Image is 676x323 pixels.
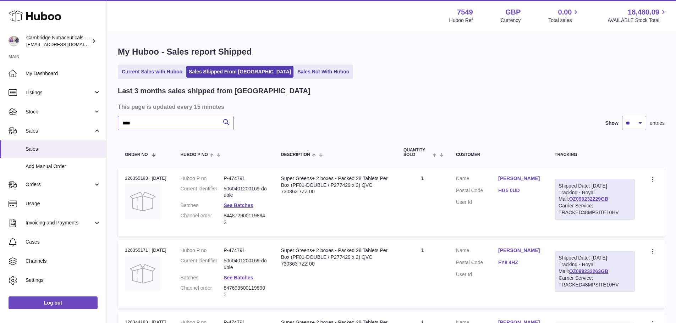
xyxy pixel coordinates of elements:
a: Current Sales with Huboo [119,66,185,78]
div: Cambridge Nutraceuticals Ltd [26,34,90,48]
a: OZ099232229GB [569,196,609,202]
img: internalAdmin-7549@internal.huboo.com [9,36,19,46]
div: Carrier Service: TRACKED48MPSITE10HV [559,275,631,288]
label: Show [605,120,619,127]
dt: Channel order [181,212,224,226]
a: [PERSON_NAME] [498,247,540,254]
span: Listings [26,89,93,96]
dt: Batches [181,274,224,281]
dd: 5060401200169-double [224,257,267,271]
td: 1 [396,168,449,236]
dt: Batches [181,202,224,209]
div: Currency [501,17,521,24]
div: Super Greens+ 2 boxes - Packed 28 Tablets Per Box (PF01-DOUBLE / P277429 x 2) QVC 730363 7ZZ 00 [281,175,389,195]
dd: P-474791 [224,247,267,254]
span: Channels [26,258,101,264]
dt: User Id [456,199,498,206]
a: [PERSON_NAME] [498,175,540,182]
strong: 7549 [457,7,473,17]
img: no-photo.jpg [125,256,160,291]
div: Shipped Date: [DATE] [559,183,631,189]
a: Sales Not With Huboo [295,66,352,78]
a: 0.00 Total sales [548,7,580,24]
span: 0.00 [558,7,572,17]
span: entries [650,120,665,127]
td: 1 [396,240,449,308]
dt: User Id [456,271,498,278]
dt: Current identifier [181,185,224,199]
div: Customer [456,152,540,157]
div: Huboo Ref [449,17,473,24]
span: Add Manual Order [26,163,101,170]
dt: Postal Code [456,187,498,196]
strong: GBP [505,7,521,17]
h2: Last 3 months sales shipped from [GEOGRAPHIC_DATA] [118,86,310,96]
span: Orders [26,181,93,188]
div: Super Greens+ 2 boxes - Packed 28 Tablets Per Box (PF01-DOUBLE / P277429 x 2) QVC 730363 7ZZ 00 [281,247,389,267]
div: 126355193 | [DATE] [125,175,166,182]
dt: Huboo P no [181,247,224,254]
a: See Batches [224,202,253,208]
span: Usage [26,200,101,207]
span: My Dashboard [26,70,101,77]
a: See Batches [224,275,253,280]
div: Tracking - Royal Mail: [555,251,635,292]
span: Order No [125,152,148,157]
span: Huboo P no [181,152,208,157]
a: Log out [9,296,98,309]
dd: 8476935001198901 [224,285,267,298]
span: Quantity Sold [403,148,431,157]
a: FY8 4HZ [498,259,540,266]
span: Description [281,152,310,157]
a: Sales Shipped From [GEOGRAPHIC_DATA] [186,66,293,78]
dd: P-474791 [224,175,267,182]
span: Total sales [548,17,580,24]
h3: This page is updated every 15 minutes [118,103,663,111]
div: Shipped Date: [DATE] [559,255,631,261]
span: Sales [26,146,101,152]
dt: Current identifier [181,257,224,271]
dt: Name [456,247,498,256]
img: no-photo.jpg [125,184,160,219]
dt: Postal Code [456,259,498,268]
dd: 5060401200169-double [224,185,267,199]
dt: Channel order [181,285,224,298]
dt: Name [456,175,498,184]
div: 126355171 | [DATE] [125,247,166,254]
div: Tracking - Royal Mail: [555,179,635,220]
span: Sales [26,128,93,134]
div: Tracking [555,152,635,157]
span: Invoicing and Payments [26,219,93,226]
h1: My Huboo - Sales report Shipped [118,46,665,57]
a: HG5 0UD [498,187,540,194]
span: Cases [26,239,101,245]
span: [EMAIL_ADDRESS][DOMAIN_NAME] [26,41,104,47]
span: Settings [26,277,101,284]
span: 18,480.09 [628,7,659,17]
dd: 8448729001198942 [224,212,267,226]
a: OZ099232263GB [569,268,609,274]
span: Stock [26,108,93,115]
a: 18,480.09 AVAILABLE Stock Total [608,7,667,24]
div: Carrier Service: TRACKED48MPSITE10HV [559,202,631,216]
span: AVAILABLE Stock Total [608,17,667,24]
dt: Huboo P no [181,175,224,182]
